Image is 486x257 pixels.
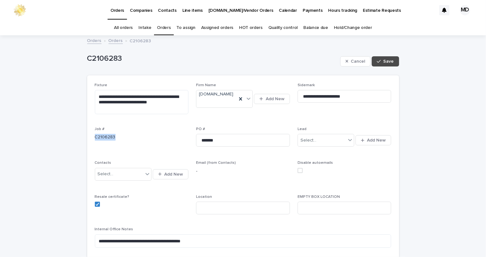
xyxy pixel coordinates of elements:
span: Add New [266,97,285,101]
span: Firm Name [196,83,216,87]
a: Orders [157,20,171,35]
div: Select... [300,137,316,144]
a: Intake [138,20,151,35]
button: Cancel [340,56,371,66]
span: Internal Office Notes [95,227,133,231]
span: Email (from Contacts) [196,161,236,165]
div: MD [460,5,470,15]
span: Sidemark [298,83,315,87]
a: To assign [177,20,195,35]
span: Resale certificate? [95,195,130,199]
span: Contacts [95,161,111,165]
p: - [196,168,290,175]
button: Add New [356,135,391,145]
span: Job # [95,127,105,131]
a: All orders [114,20,133,35]
p: C2106283 [95,134,189,141]
a: Orders [109,37,123,44]
span: Cancel [351,59,365,64]
button: Save [372,56,399,66]
span: Lead [298,127,306,131]
span: Location [196,195,212,199]
a: Hold/Change order [334,20,372,35]
div: Select... [98,171,114,177]
p: C2106283 [130,37,151,44]
span: Add New [367,138,386,142]
p: C2106283 [87,54,338,63]
span: Save [384,59,394,64]
a: Orders [87,37,102,44]
span: Add New [164,172,183,177]
span: Fixture [95,83,108,87]
img: 0ffKfDbyRa2Iv8hnaAqg [13,4,27,17]
a: HOT orders [239,20,263,35]
a: Quality control [268,20,298,35]
span: PO # [196,127,205,131]
a: Balance due [303,20,328,35]
button: Add New [153,169,188,179]
span: EMPTY BOX LOCATION [298,195,340,199]
span: [DOMAIN_NAME] [199,91,233,98]
a: Assigned orders [201,20,233,35]
span: Disable autoemails [298,161,333,165]
button: Add New [254,94,290,104]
